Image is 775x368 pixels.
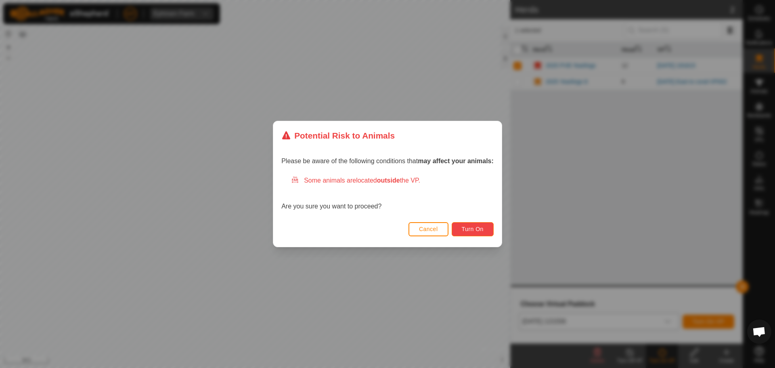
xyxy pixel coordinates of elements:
[419,226,438,232] span: Cancel
[281,158,494,164] span: Please be aware of the following conditions that
[281,129,395,142] div: Potential Risk to Animals
[418,158,494,164] strong: may affect your animals:
[281,176,494,211] div: Are you sure you want to proceed?
[462,226,484,232] span: Turn On
[291,176,494,185] div: Some animals are
[356,177,420,184] span: located the VP.
[747,320,771,344] div: Open chat
[377,177,400,184] strong: outside
[452,222,494,236] button: Turn On
[408,222,448,236] button: Cancel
